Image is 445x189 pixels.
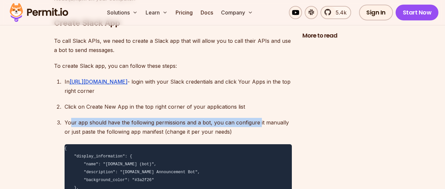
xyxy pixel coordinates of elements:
[7,1,71,24] img: Permit logo
[198,6,216,19] a: Docs
[173,6,195,19] a: Pricing
[65,102,292,111] p: Click on Create New App in the top right corner of your applications list
[54,61,292,70] p: To create Slack app, you can follow these steps:
[54,36,292,55] p: To call Slack APIs, we need to create a Slack app that will allow you to call their APIs and use ...
[65,118,292,136] p: Your app should have the following permissions and a bot, you can configure it manually or just p...
[218,6,256,19] button: Company
[332,9,347,16] span: 5.4k
[104,6,140,19] button: Solutions
[359,5,393,20] a: Sign In
[143,6,170,19] button: Learn
[396,5,439,20] a: Start Now
[302,32,391,40] h2: More to read
[320,6,351,19] a: 5.4k
[70,78,127,85] a: [URL][DOMAIN_NAME]
[65,77,292,95] p: In - login with your Slack credentials and click Your Apps in the top right corner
